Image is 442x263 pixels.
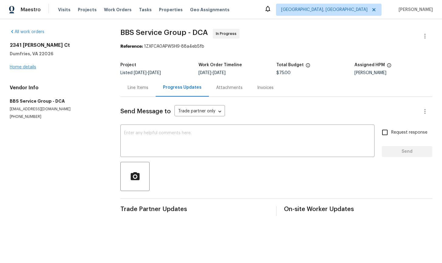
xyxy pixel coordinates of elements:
span: In Progress [216,31,239,37]
div: 1ZXFCA0APWSH9-88a4eb5fb [120,43,432,50]
span: The total cost of line items that have been proposed by Opendoor. This sum includes line items th... [306,63,310,71]
span: Geo Assignments [190,7,230,13]
h5: Project [120,63,136,67]
h5: Total Budget [276,63,304,67]
p: [EMAIL_ADDRESS][DOMAIN_NAME] [10,107,106,112]
div: Trade partner only [174,107,225,117]
span: Visits [58,7,71,13]
div: Progress Updates [163,84,202,91]
span: [DATE] [213,71,226,75]
span: [DATE] [199,71,211,75]
div: [PERSON_NAME] [354,71,433,75]
h5: Assigned HPM [354,63,385,67]
p: [PHONE_NUMBER] [10,114,106,119]
span: $75.00 [276,71,291,75]
a: All work orders [10,30,44,34]
div: Invoices [257,85,274,91]
span: Trade Partner Updates [120,206,269,212]
span: Listed [120,71,161,75]
b: Reference: [120,44,143,49]
h5: Dumfries, VA 22026 [10,51,106,57]
span: Request response [391,129,427,136]
h4: Vendor Info [10,85,106,91]
span: Projects [78,7,97,13]
h5: BBS Service Group - DCA [10,98,106,104]
span: - [134,71,161,75]
span: - [199,71,226,75]
span: [PERSON_NAME] [396,7,433,13]
span: The hpm assigned to this work order. [387,63,392,71]
span: Properties [159,7,183,13]
div: Line Items [128,85,148,91]
span: Work Orders [104,7,132,13]
span: BBS Service Group - DCA [120,29,208,36]
h5: Work Order Timeline [199,63,242,67]
span: [GEOGRAPHIC_DATA], [GEOGRAPHIC_DATA] [281,7,368,13]
div: Attachments [216,85,243,91]
span: Send Message to [120,108,171,114]
a: Home details [10,65,36,69]
span: [DATE] [134,71,147,75]
span: Tasks [139,8,152,12]
span: On-site Worker Updates [284,206,432,212]
h2: 2341 [PERSON_NAME] Ct [10,42,106,48]
span: [DATE] [148,71,161,75]
span: Maestro [21,7,41,13]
